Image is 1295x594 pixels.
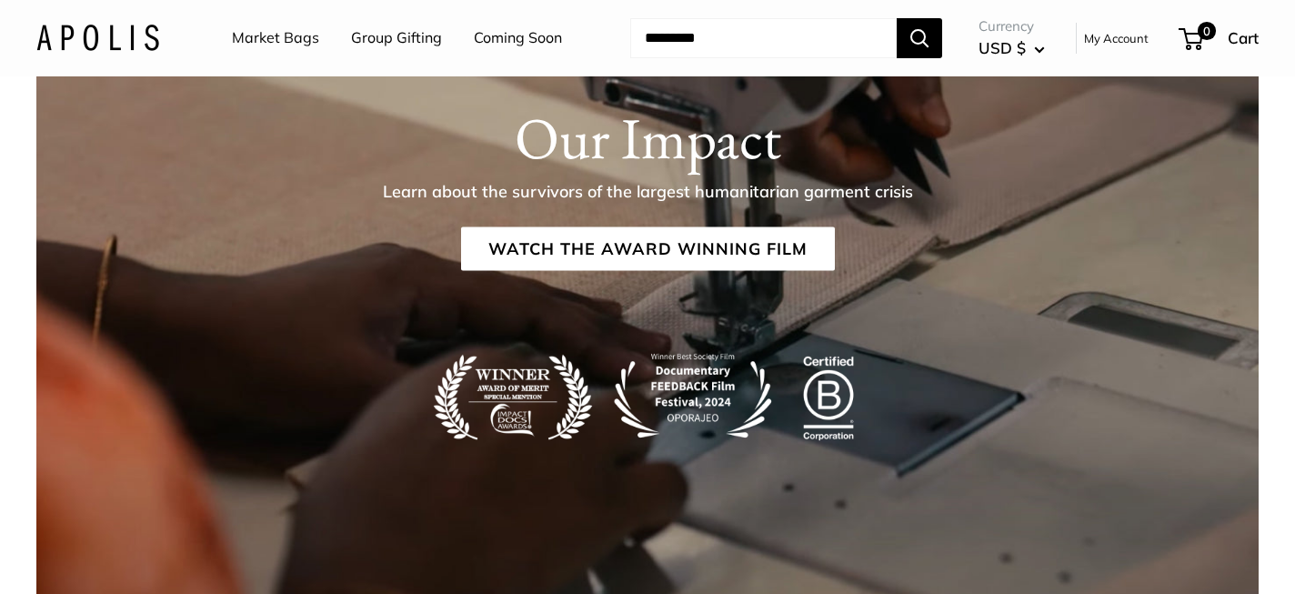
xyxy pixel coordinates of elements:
a: Group Gifting [351,25,442,52]
span: Cart [1228,28,1259,47]
span: USD $ [979,38,1026,57]
input: Search... [630,18,897,58]
button: USD $ [979,34,1045,63]
a: Market Bags [232,25,319,52]
a: Watch the Award Winning Film [461,227,835,270]
span: Currency [979,14,1045,39]
h1: Our Impact [515,103,781,172]
a: My Account [1084,27,1149,49]
a: 0 Cart [1180,24,1259,53]
img: Apolis [36,25,159,51]
p: Learn about the survivors of the largest humanitarian garment crisis [383,178,913,204]
a: Coming Soon [474,25,562,52]
span: 0 [1198,22,1216,40]
button: Search [897,18,942,58]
